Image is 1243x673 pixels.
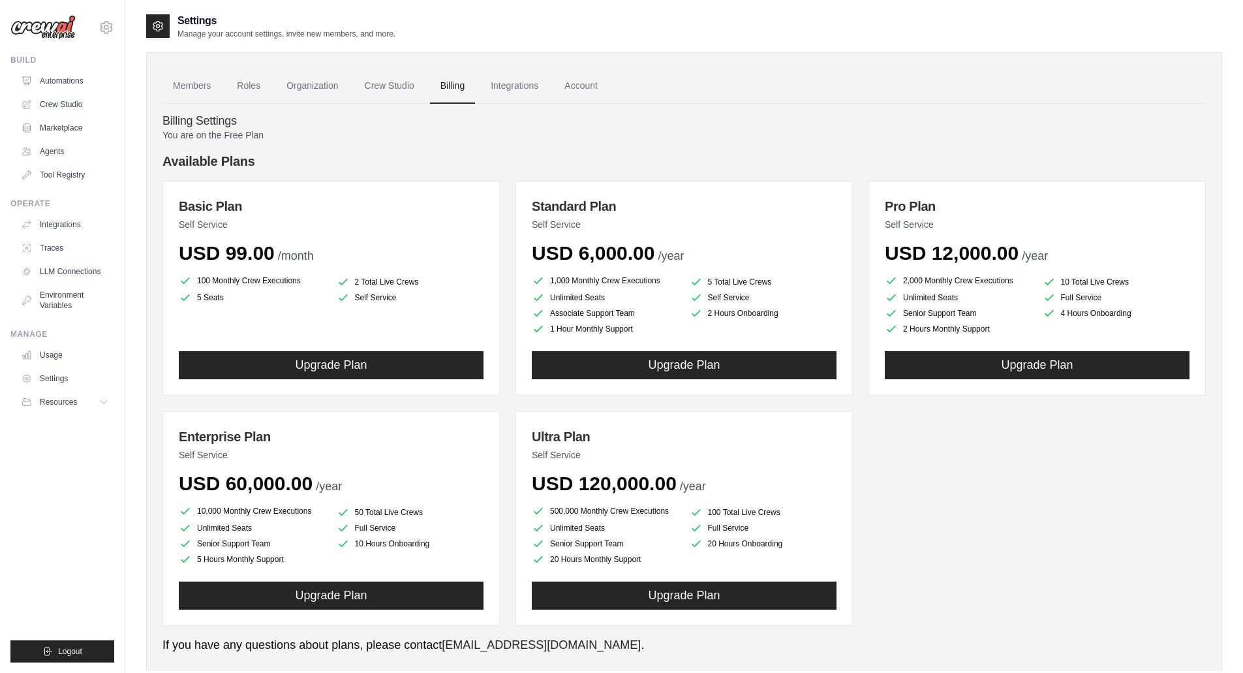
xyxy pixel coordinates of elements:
[179,473,313,494] span: USD 60,000.00
[179,582,483,610] button: Upgrade Plan
[532,537,679,550] li: Senior Support Team
[532,553,679,566] li: 20 Hours Monthly Support
[316,480,342,493] span: /year
[16,70,114,91] a: Automations
[10,329,114,339] div: Manage
[680,480,706,493] span: /year
[179,553,326,566] li: 5 Hours Monthly Support
[16,164,114,185] a: Tool Registry
[885,291,1032,304] li: Unlimited Seats
[337,522,484,535] li: Full Service
[10,55,114,65] div: Build
[10,640,114,663] button: Logout
[690,537,837,550] li: 20 Hours Onboarding
[1022,249,1048,262] span: /year
[179,428,483,446] h3: Enterprise Plan
[179,351,483,379] button: Upgrade Plan
[354,69,425,104] a: Crew Studio
[10,198,114,209] div: Operate
[554,69,608,104] a: Account
[885,307,1032,320] li: Senior Support Team
[532,322,679,336] li: 1 Hour Monthly Support
[532,473,677,494] span: USD 120,000.00
[16,238,114,258] a: Traces
[532,307,679,320] li: Associate Support Team
[179,522,326,535] li: Unlimited Seats
[532,448,836,462] p: Self Service
[179,273,326,289] li: 100 Monthly Crew Executions
[690,291,837,304] li: Self Service
[16,94,114,115] a: Crew Studio
[179,242,275,264] span: USD 99.00
[532,242,654,264] span: USD 6,000.00
[658,249,684,262] span: /year
[532,197,836,215] h3: Standard Plan
[690,275,837,289] li: 5 Total Live Crews
[162,129,1206,142] p: You are on the Free Plan
[162,114,1206,129] h4: Billing Settings
[885,197,1189,215] h3: Pro Plan
[16,285,114,316] a: Environment Variables
[16,368,114,389] a: Settings
[177,13,395,29] h2: Settings
[179,537,326,550] li: Senior Support Team
[690,522,837,535] li: Full Service
[690,506,837,519] li: 100 Total Live Crews
[276,69,348,104] a: Organization
[442,638,641,651] a: [EMAIL_ADDRESS][DOMAIN_NAME]
[179,197,483,215] h3: Basic Plan
[16,261,114,282] a: LLM Connections
[177,29,395,39] p: Manage your account settings, invite new members, and more.
[532,218,836,231] p: Self Service
[162,636,1206,654] p: If you have any questions about plans, please contact .
[58,646,82,657] span: Logout
[690,307,837,320] li: 2 Hours Onboarding
[480,69,549,104] a: Integrations
[337,537,484,550] li: 10 Hours Onboarding
[885,242,1019,264] span: USD 12,000.00
[162,69,221,104] a: Members
[179,291,326,304] li: 5 Seats
[179,218,483,231] p: Self Service
[179,448,483,462] p: Self Service
[532,428,836,446] h3: Ultra Plan
[532,503,679,519] li: 500,000 Monthly Crew Executions
[16,141,114,162] a: Agents
[16,392,114,413] button: Resources
[885,351,1189,379] button: Upgrade Plan
[532,522,679,535] li: Unlimited Seats
[40,397,77,407] span: Resources
[226,69,271,104] a: Roles
[179,503,326,519] li: 10,000 Monthly Crew Executions
[16,345,114,366] a: Usage
[10,15,76,40] img: Logo
[532,291,679,304] li: Unlimited Seats
[532,273,679,289] li: 1,000 Monthly Crew Executions
[337,275,484,289] li: 2 Total Live Crews
[16,214,114,235] a: Integrations
[1043,291,1190,304] li: Full Service
[1043,307,1190,320] li: 4 Hours Onboarding
[885,273,1032,289] li: 2,000 Monthly Crew Executions
[1043,275,1190,289] li: 10 Total Live Crews
[278,249,314,262] span: /month
[532,582,836,610] button: Upgrade Plan
[337,291,484,304] li: Self Service
[532,351,836,379] button: Upgrade Plan
[162,152,1206,170] h4: Available Plans
[885,322,1032,336] li: 2 Hours Monthly Support
[337,506,484,519] li: 50 Total Live Crews
[16,117,114,138] a: Marketplace
[430,69,475,104] a: Billing
[885,218,1189,231] p: Self Service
